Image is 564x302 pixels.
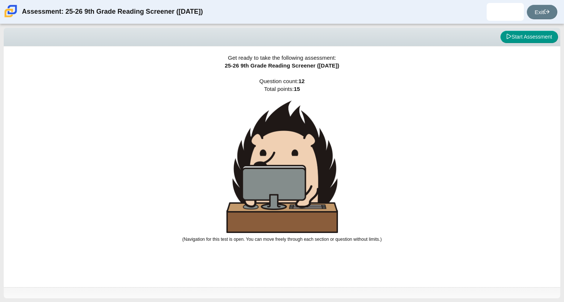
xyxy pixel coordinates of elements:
img: Carmen School of Science & Technology [3,3,19,19]
b: 15 [294,86,300,92]
button: Start Assessment [500,31,558,43]
img: yeudiel.medinaalic.O7qsPr [499,6,511,18]
a: Carmen School of Science & Technology [3,14,19,20]
div: Assessment: 25-26 9th Grade Reading Screener ([DATE]) [22,3,203,21]
span: 25-26 9th Grade Reading Screener ([DATE]) [225,62,339,69]
span: Get ready to take the following assessment: [228,55,336,61]
b: 12 [299,78,305,84]
img: hedgehog-behind-computer-large.png [226,101,338,233]
small: (Navigation for this test is open. You can move freely through each section or question without l... [182,237,381,242]
span: Question count: Total points: [182,78,381,242]
a: Exit [527,5,557,19]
